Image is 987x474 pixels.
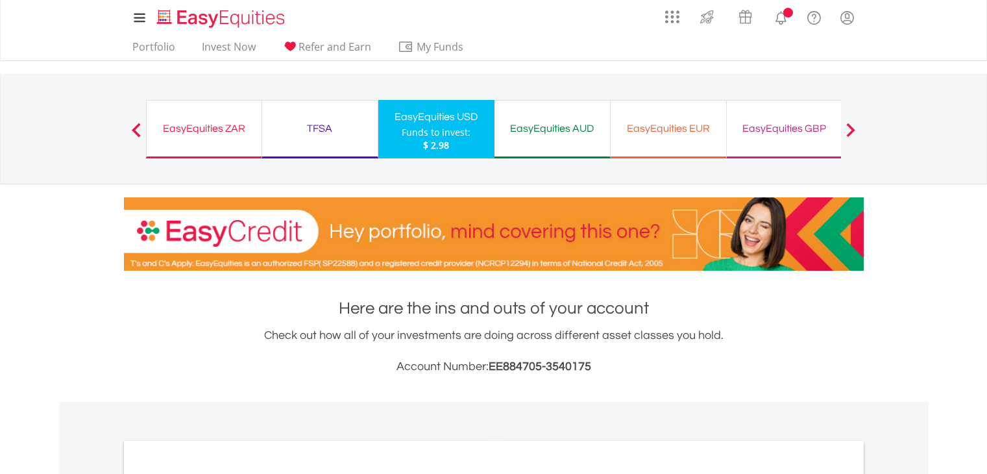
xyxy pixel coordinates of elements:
[124,297,864,320] h1: Here are the ins and outs of your account
[764,3,798,29] a: Notifications
[123,129,149,142] button: Previous
[735,119,835,138] div: EasyEquities GBP
[489,360,591,373] span: EE884705-3540175
[154,8,290,29] img: EasyEquities_Logo.png
[277,40,376,60] a: Refer and Earn
[299,40,371,54] span: Refer and Earn
[386,108,487,126] div: EasyEquities USD
[831,3,864,32] a: My Profile
[197,40,261,60] a: Invest Now
[696,6,718,27] img: thrive-v2.svg
[502,119,602,138] div: EasyEquities AUD
[127,40,180,60] a: Portfolio
[152,3,290,29] a: Home page
[657,3,688,24] a: AppsGrid
[402,126,470,139] div: Funds to invest:
[735,6,756,27] img: vouchers-v2.svg
[798,3,831,29] a: FAQ's and Support
[726,3,764,27] a: Vouchers
[124,327,864,376] div: Check out how all of your investments are doing across different asset classes you hold.
[398,38,483,55] span: My Funds
[423,139,449,151] span: $ 2.98
[665,10,679,24] img: grid-menu-icon.svg
[838,129,864,142] button: Next
[154,119,254,138] div: EasyEquities ZAR
[270,119,370,138] div: TFSA
[124,358,864,376] h3: Account Number:
[618,119,718,138] div: EasyEquities EUR
[124,197,864,271] img: EasyCredit Promotion Banner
